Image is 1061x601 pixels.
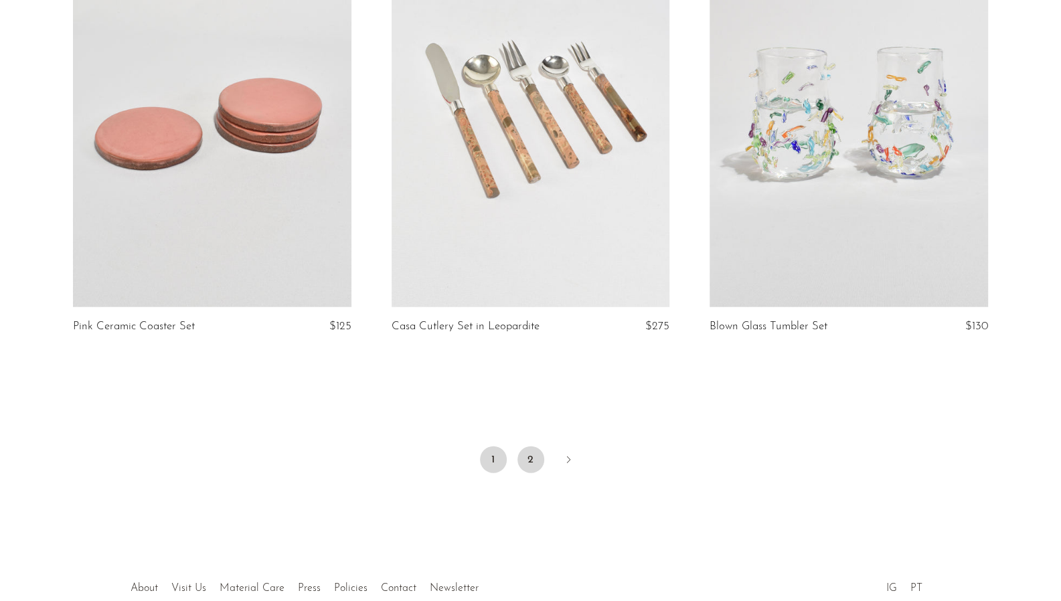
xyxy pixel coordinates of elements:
[710,321,827,333] a: Blown Glass Tumbler Set
[220,583,284,594] a: Material Care
[555,446,582,476] a: Next
[171,583,206,594] a: Visit Us
[886,583,897,594] a: IG
[480,446,507,473] span: 1
[517,446,544,473] a: 2
[392,321,540,333] a: Casa Cutlery Set in Leopardite
[334,583,368,594] a: Policies
[381,583,416,594] a: Contact
[329,321,351,332] span: $125
[965,321,988,332] span: $130
[131,583,158,594] a: About
[645,321,669,332] span: $275
[910,583,922,594] a: PT
[298,583,321,594] a: Press
[73,321,195,333] a: Pink Ceramic Coaster Set
[880,572,929,598] ul: Social Medias
[124,572,485,598] ul: Quick links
